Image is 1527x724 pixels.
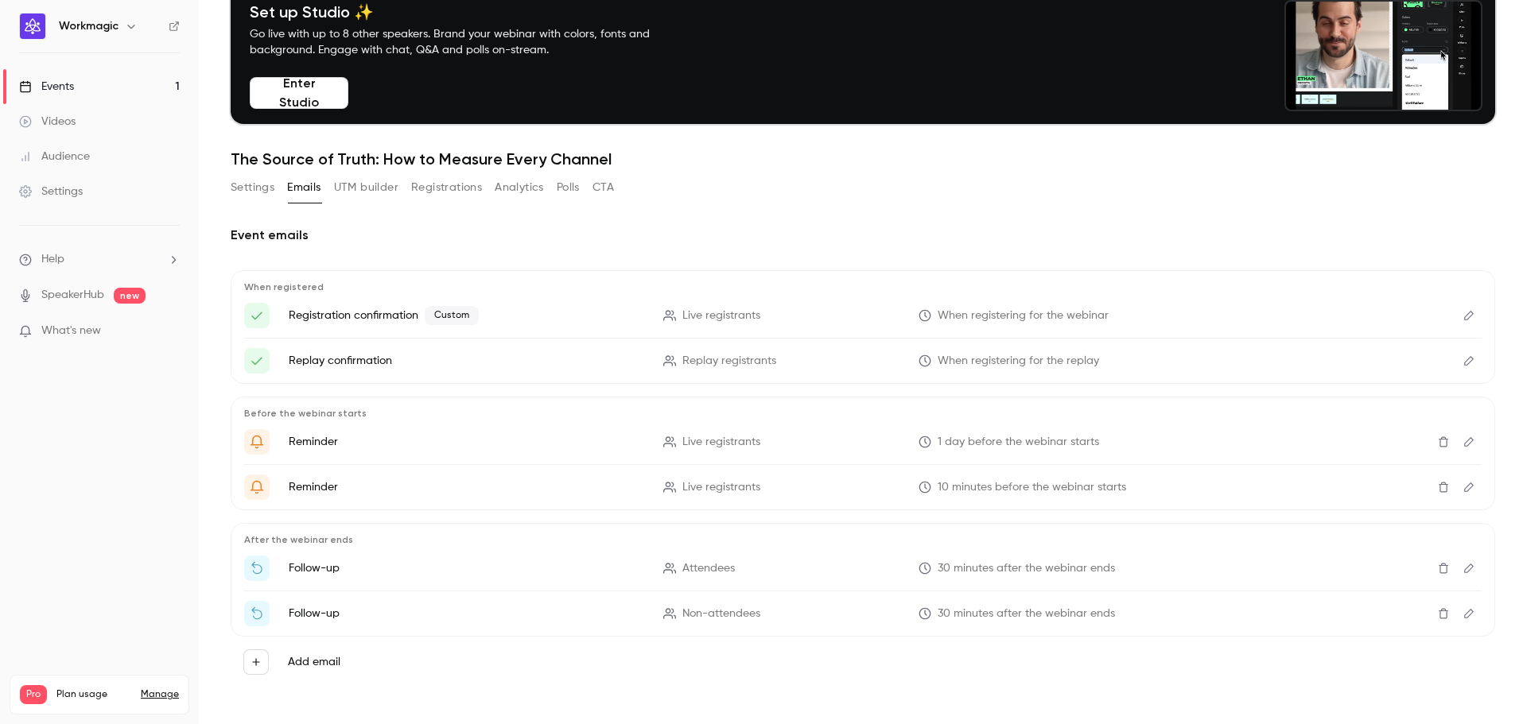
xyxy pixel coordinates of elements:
button: Edit [1456,303,1482,328]
span: Custom [425,306,479,325]
label: Add email [288,654,340,670]
div: Videos [19,114,76,130]
span: Plan usage [56,688,131,701]
button: Delete [1431,556,1456,581]
span: Attendees [682,560,735,577]
p: When registered [244,281,1482,293]
button: Enter Studio [250,77,348,109]
button: Edit [1456,474,1482,500]
span: Replay registrants [682,353,776,370]
p: Follow-up [289,606,644,621]
span: 30 minutes after the webinar ends [938,606,1115,622]
p: Replay confirmation [289,353,644,369]
span: Non-attendees [682,606,760,622]
div: Events [19,79,74,95]
button: Edit [1456,601,1482,626]
span: Live registrants [682,434,760,451]
span: Live registrants [682,308,760,324]
button: Delete [1431,601,1456,626]
button: Emails [287,175,321,200]
button: Settings [231,175,274,200]
li: help-dropdown-opener [19,251,180,268]
div: Settings [19,184,83,199]
button: Polls [557,175,580,200]
button: Analytics [495,175,544,200]
button: CTA [593,175,614,200]
a: Manage [141,688,179,701]
li: Thanks for attending {{ event_name }} [244,556,1482,581]
h4: Set up Studio ✨ [250,2,687,21]
a: SpeakerHub [41,287,104,304]
span: Live registrants [682,479,760,496]
p: Reminder [289,479,644,495]
button: UTM builder [334,175,398,200]
li: Watch the replay of {{ event_name }} [244,601,1482,626]
div: Audience [19,149,90,165]
h2: Event emails [231,226,1495,245]
span: When registering for the webinar [938,308,1109,324]
span: 1 day before the webinar starts [938,434,1099,451]
img: Workmagic [20,14,45,39]
button: Delete [1431,429,1456,455]
span: new [114,288,146,304]
span: 30 minutes after the webinar ends [938,560,1115,577]
p: After the webinar ends [244,533,1482,546]
p: Registration confirmation [289,306,644,325]
span: 10 minutes before the webinar starts [938,479,1126,496]
button: Edit [1456,429,1482,455]
h1: The Source of Truth: How to Measure Every Channel [231,149,1495,168]
span: Pro [20,685,47,704]
button: Registrations [411,175,482,200]
li: Here's your access link to {{ event_name }}! [244,348,1482,374]
button: Delete [1431,474,1456,500]
h6: Workmagic [59,18,119,34]
span: What's new [41,323,101,339]
button: Edit [1456,556,1482,581]
li: Get Ready for '{{ event_name }}' tomorrow! [244,429,1482,455]
button: Edit [1456,348,1482,374]
li: {{ event_name }} is about to go live [244,474,1482,500]
p: Follow-up [289,560,644,576]
p: Reminder [289,434,644,450]
span: Help [41,251,64,268]
li: Here's your access link to {{ event_name }}! [244,303,1482,328]
span: When registering for the replay [938,353,1099,370]
p: Before the webinar starts [244,407,1482,420]
p: Go live with up to 8 other speakers. Brand your webinar with colors, fonts and background. Engage... [250,26,687,58]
